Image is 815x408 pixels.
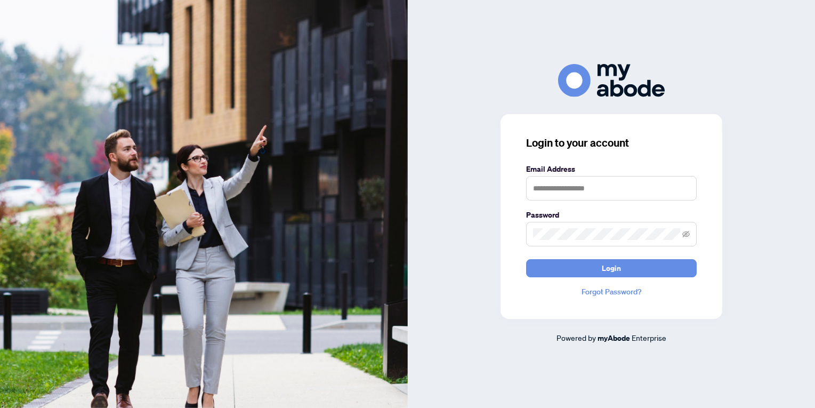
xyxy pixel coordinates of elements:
a: myAbode [598,332,630,344]
label: Email Address [526,163,697,175]
span: eye-invisible [682,230,690,238]
label: Password [526,209,697,221]
span: Powered by [556,333,596,342]
button: Login [526,259,697,277]
img: ma-logo [558,64,665,97]
h3: Login to your account [526,135,697,150]
span: Login [602,260,621,277]
a: Forgot Password? [526,286,697,298]
span: Enterprise [632,333,666,342]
